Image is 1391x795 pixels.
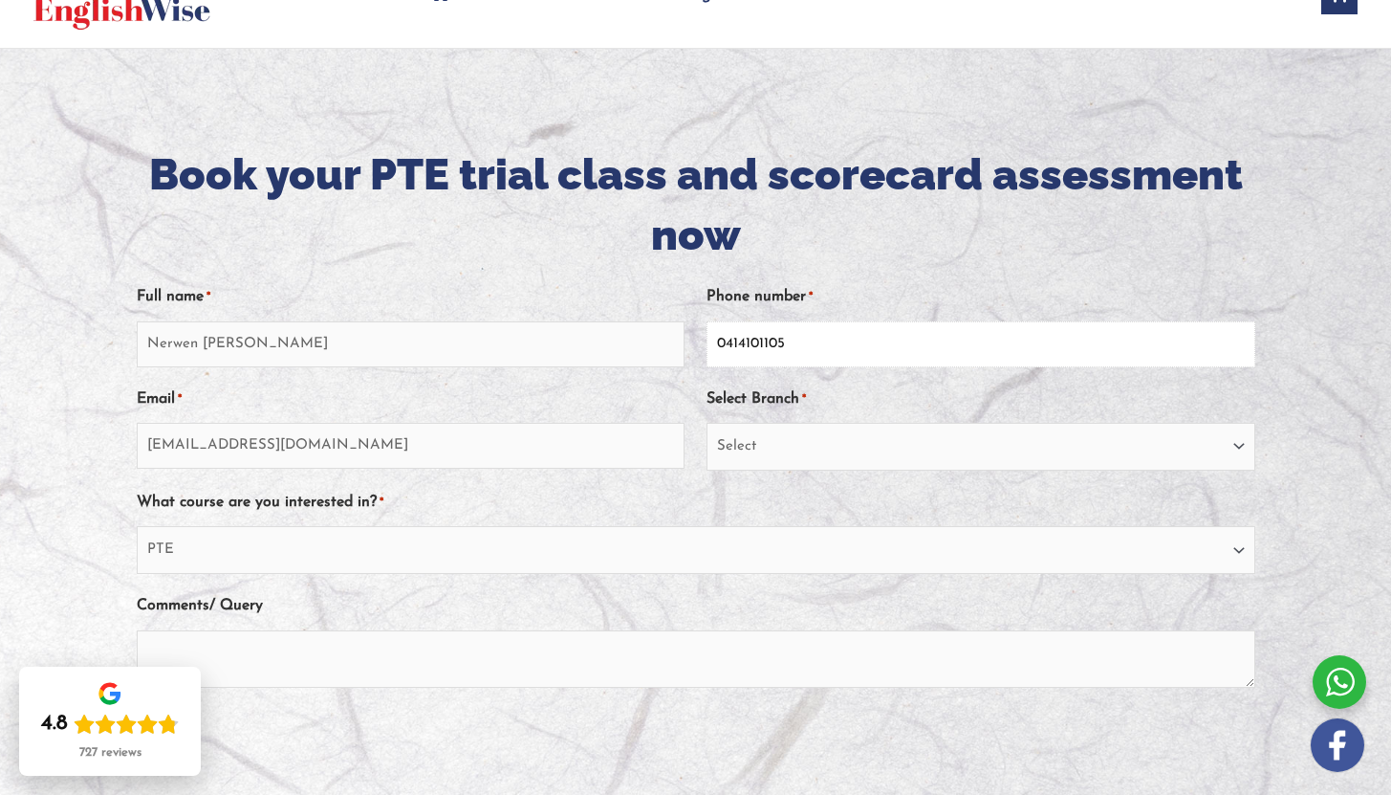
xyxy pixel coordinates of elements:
[137,590,263,622] label: Comments/ Query
[79,745,141,761] div: 727 reviews
[706,281,813,313] label: Phone number
[41,711,179,738] div: Rating: 4.8 out of 5
[137,281,210,313] label: Full name
[41,711,68,738] div: 4.8
[706,384,806,415] label: Select Branch
[1311,718,1364,772] img: white-facebook.png
[137,715,427,789] iframe: reCAPTCHA
[137,144,1255,265] h1: Book your PTE trial class and scorecard assessment now
[137,384,182,415] label: Email
[137,487,383,519] label: What course are you interested in?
